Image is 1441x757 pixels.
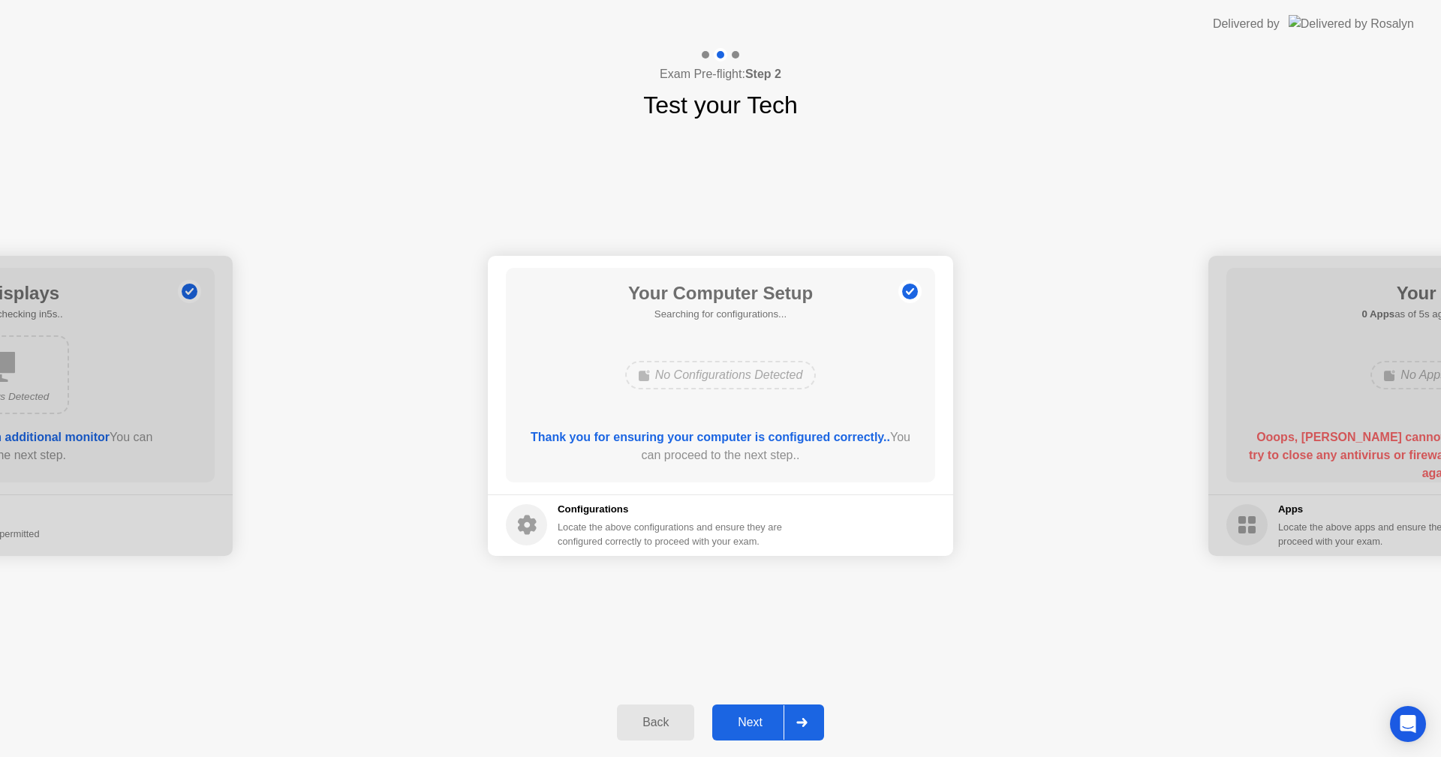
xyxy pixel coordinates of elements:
div: You can proceed to the next step.. [528,428,914,464]
div: Next [717,716,784,729]
h1: Test your Tech [643,87,798,123]
div: No Configurations Detected [625,361,817,389]
div: Back [621,716,690,729]
button: Next [712,704,824,740]
b: Step 2 [745,68,781,80]
div: Open Intercom Messenger [1390,706,1426,742]
h5: Searching for configurations... [628,307,813,322]
img: Delivered by Rosalyn [1289,15,1414,32]
div: Delivered by [1213,15,1280,33]
button: Back [617,704,694,740]
div: Locate the above configurations and ensure they are configured correctly to proceed with your exam. [558,520,785,548]
b: Thank you for ensuring your computer is configured correctly.. [531,431,890,443]
h4: Exam Pre-flight: [660,65,781,83]
h1: Your Computer Setup [628,280,813,307]
h5: Configurations [558,502,785,517]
